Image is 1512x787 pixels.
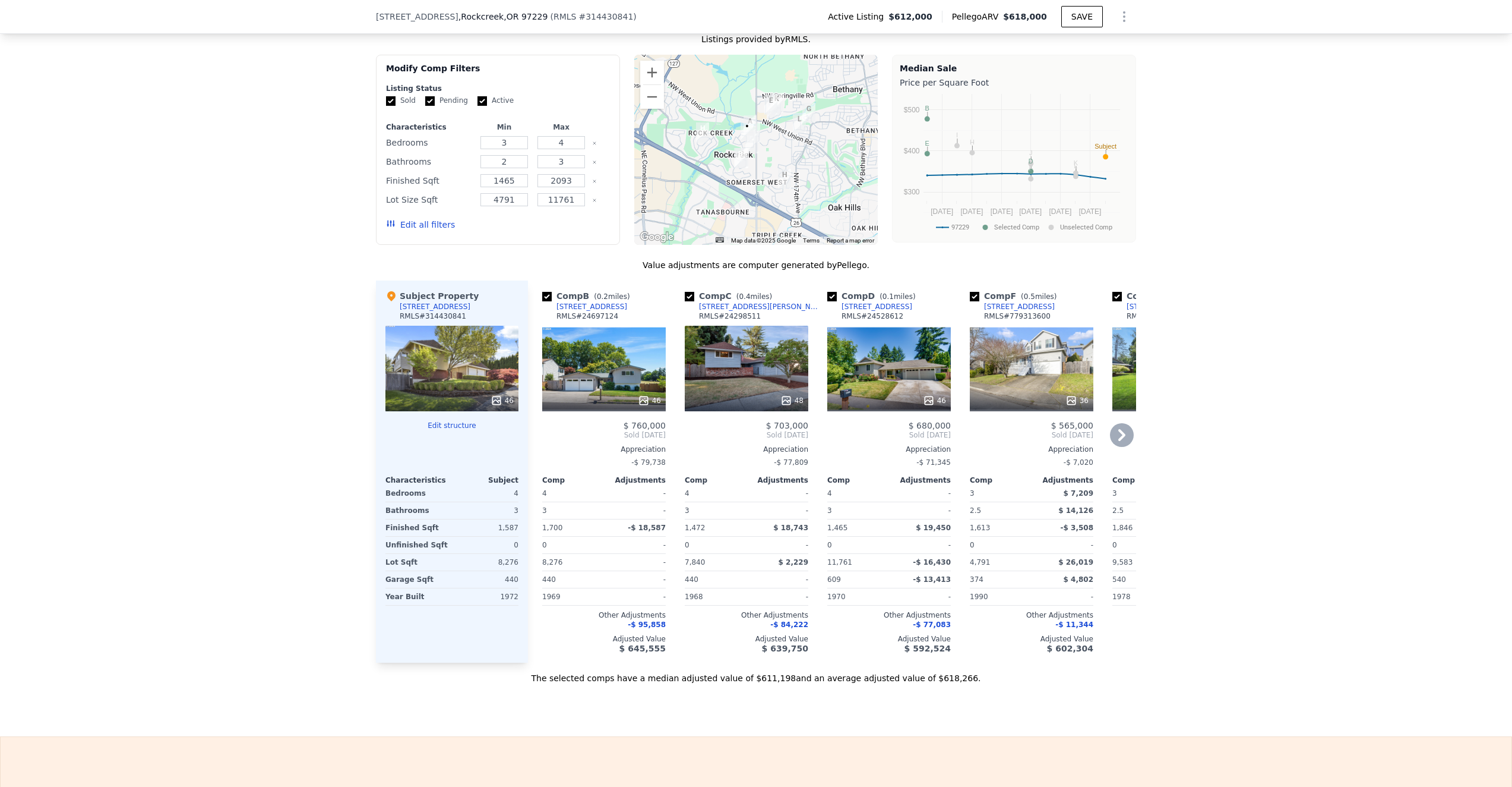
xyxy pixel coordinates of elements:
text: K [1074,159,1078,166]
div: 5493 NW 180th Pl [764,95,777,115]
div: 5541 NW Deerfield Way [770,93,783,113]
div: Adjustments [604,476,666,485]
div: 19990 NW Wallowa Pl [696,122,709,143]
span: $618,000 [1003,12,1047,21]
span: , Rockcreek [458,11,548,23]
span: RMLS [553,12,577,21]
div: Adjusted Value [970,634,1093,644]
div: 1978 [1112,588,1172,605]
div: 4710 NW 186th Ave [747,122,760,143]
div: - [606,588,666,605]
div: Comp B [542,290,635,302]
span: 0.5 [1024,292,1035,301]
span: 11,761 [827,558,852,566]
div: 4 [454,485,518,502]
div: - [1034,537,1093,553]
span: -$ 71,345 [916,458,951,467]
span: 1,613 [970,524,990,532]
div: - [606,485,666,502]
span: 1,465 [827,524,847,532]
span: 0 [1112,541,1117,549]
div: Listings provided by RMLS . [376,33,1136,45]
span: $ 4,802 [1064,575,1093,584]
a: Report a map error [827,237,874,244]
div: - [606,554,666,571]
div: Other Adjustments [542,610,666,620]
text: J [1029,149,1033,156]
text: D [1029,158,1033,165]
div: Adjustments [889,476,951,485]
div: [STREET_ADDRESS][PERSON_NAME] [699,302,823,311]
div: 3 [827,502,887,519]
div: - [891,485,951,502]
a: [STREET_ADDRESS] [1112,302,1197,311]
span: $ 14,126 [1058,506,1093,515]
div: - [749,537,808,553]
span: -$ 3,508 [1061,524,1093,532]
span: $612,000 [888,11,932,23]
text: Unselected Comp [1060,223,1112,231]
div: RMLS # 24697124 [556,311,618,321]
div: 4115 NW Carlton Ct [735,148,748,168]
text: [DATE] [931,207,953,216]
div: Comp [827,476,889,485]
text: I [956,131,958,138]
input: Sold [386,96,396,106]
div: Adjustments [746,476,808,485]
span: $ 19,450 [916,524,951,532]
span: -$ 11,344 [1055,621,1093,629]
div: Appreciation [1112,445,1236,454]
span: 9,583 [1112,558,1133,566]
div: 1969 [542,588,602,605]
div: Listing Status [386,84,610,93]
span: 1,700 [542,524,562,532]
span: Active Listing [828,11,888,23]
input: Active [477,96,487,106]
span: $ 703,000 [766,421,808,430]
div: Bathrooms [386,153,473,170]
div: Unfinished Sqft [385,537,450,553]
div: Max [535,122,587,132]
button: Show Options [1112,5,1136,29]
div: 46 [923,395,946,407]
span: 8,276 [542,558,562,566]
span: $ 639,750 [762,644,808,653]
div: 46 [491,395,514,407]
div: 36 [1065,395,1089,407]
div: Characteristics [386,122,473,132]
span: -$ 18,587 [628,524,666,532]
span: Map data ©2025 Google [731,237,796,244]
text: [DATE] [991,207,1013,216]
div: [STREET_ADDRESS] [842,302,912,311]
span: -$ 16,430 [913,558,951,566]
span: $ 592,524 [904,644,951,653]
div: [STREET_ADDRESS] [984,302,1055,311]
span: $ 26,019 [1058,558,1093,566]
span: , OR 97229 [504,12,548,21]
div: 48 [780,395,804,407]
div: 3 [542,502,602,519]
div: 17253 NW Countryridge Dr [793,113,806,133]
div: Appreciation [970,445,1093,454]
div: The selected comps have a median adjusted value of $611,198 and an average adjusted value of $618... [376,663,1136,684]
button: Edit structure [385,421,518,430]
span: 0 [827,541,832,549]
span: Sold [DATE] [542,430,666,440]
div: Comp [685,476,746,485]
text: [DATE] [1049,207,1071,216]
text: H [970,138,975,146]
div: 4105 NW Carlton Ct [734,148,747,168]
div: RMLS # 314430841 [400,311,466,321]
text: [DATE] [960,207,983,216]
svg: A chart. [900,91,1128,240]
span: 609 [827,575,841,584]
div: 8,276 [454,554,518,571]
div: Comp [1112,476,1174,485]
div: Subject Property [385,290,479,302]
div: Comp C [685,290,777,302]
div: Modify Comp Filters [386,62,610,84]
button: Clear [592,160,597,165]
button: Clear [592,179,597,184]
span: $ 565,000 [1051,421,1093,430]
span: Sold [DATE] [827,430,951,440]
